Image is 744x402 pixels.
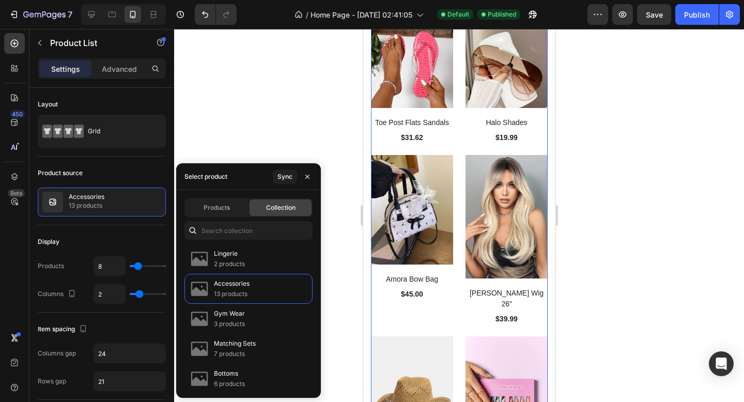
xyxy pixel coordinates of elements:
[102,126,184,250] a: Velora Wig 26”
[646,10,663,19] span: Save
[266,203,296,212] span: Collection
[38,168,83,178] div: Product source
[10,110,25,118] div: 450
[214,379,245,389] p: 6 products
[8,126,90,236] a: Amora Bow Bag
[447,10,469,19] span: Default
[204,203,230,212] span: Products
[68,8,72,21] p: 7
[277,172,292,181] div: Sync
[69,200,104,211] p: 13 products
[102,64,137,74] p: Advanced
[214,289,250,299] p: 13 products
[94,285,125,303] input: Auto
[8,87,90,100] a: Toe Post Flats Sandals
[38,322,89,336] div: Item spacing
[38,349,76,358] div: Columns gap
[8,189,25,197] div: Beta
[709,351,734,376] div: Open Intercom Messenger
[189,279,210,299] img: collections
[184,172,227,181] div: Select product
[189,368,210,389] img: collections
[38,287,78,301] div: Columns
[189,249,210,269] img: collections
[38,100,58,109] div: Layout
[94,344,165,363] input: Auto
[94,257,125,275] input: Auto
[38,237,59,246] div: Display
[4,4,77,25] button: 7
[8,102,90,115] div: $31.62
[102,284,184,297] div: $39.99
[8,244,90,257] a: Amora Bow Bag
[311,9,412,20] span: Home Page - [DATE] 02:41:05
[94,372,165,391] input: Auto
[184,221,313,240] input: Search collection
[363,29,555,402] iframe: Design area
[306,9,308,20] span: /
[214,338,256,349] p: Matching Sets
[69,193,104,200] p: Accessories
[189,338,210,359] img: collections
[189,308,210,329] img: collections
[214,249,245,259] p: Lingerie
[8,126,90,236] img: a3b8c040-a8c1-42ab-aafc-424842ad21c5-Max-Origin
[102,102,184,115] div: $19.99
[88,119,151,143] div: Grid
[42,192,63,212] img: collection feature img
[102,258,184,282] a: [PERSON_NAME] Wig 26”
[488,10,516,19] span: Published
[214,319,245,329] p: 3 products
[214,279,250,289] p: Accessories
[214,349,256,359] p: 7 products
[214,259,245,269] p: 2 products
[38,261,64,271] div: Products
[273,169,297,184] button: Sync
[675,4,719,25] button: Publish
[195,4,237,25] div: Undo/Redo
[102,126,184,250] img: 3aaa93181b974165aaac8aa0febc319b-Max
[102,87,184,100] a: Halo Shades
[214,308,245,319] p: Gym Wear
[8,259,90,272] div: $45.00
[38,377,66,386] div: Rows gap
[684,9,710,20] div: Publish
[214,368,245,379] p: Bottoms
[50,37,138,49] p: Product List
[51,64,80,74] p: Settings
[637,4,671,25] button: Save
